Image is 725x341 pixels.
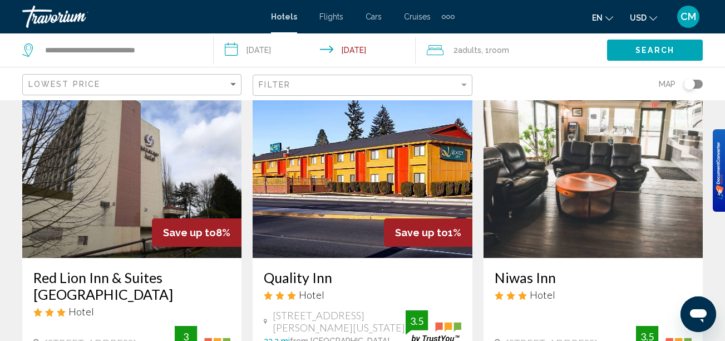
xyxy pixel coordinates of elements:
span: Room [489,46,509,55]
span: , 1 [481,42,509,58]
span: Search [635,46,674,55]
div: 3 star Hotel [264,289,461,301]
a: Flights [319,12,343,21]
span: Filter [259,80,290,89]
button: Travelers: 2 adults, 0 children [416,33,607,67]
span: 2 [453,42,481,58]
button: Check-in date: Sep 5, 2025 Check-out date: Sep 10, 2025 [214,33,416,67]
button: Change currency [630,9,657,26]
a: Hotels [271,12,297,21]
button: Extra navigation items [442,8,455,26]
div: 3 star Hotel [495,289,692,301]
span: CM [680,11,696,22]
span: Save up to [163,227,216,238]
button: User Menu [674,5,703,28]
span: USD [630,13,647,22]
div: 3.5 [406,314,428,328]
a: Red Lion Inn & Suites [GEOGRAPHIC_DATA] [33,269,230,303]
span: Save up to [395,227,448,238]
img: Hotel image [22,80,241,258]
button: Toggle map [675,79,703,89]
img: Hotel image [253,80,472,258]
span: Map [659,76,675,92]
a: Niwas Inn [495,269,692,286]
button: Change language [592,9,613,26]
a: Cars [366,12,382,21]
span: Lowest Price [28,80,100,89]
div: 1% [384,218,472,247]
span: Hotel [299,289,324,301]
img: BKR5lM0sgkDqAAAAAElFTkSuQmCC [716,142,724,199]
a: Quality Inn [264,269,461,286]
span: en [592,13,603,22]
img: Hotel image [484,80,703,258]
button: Filter [253,74,472,97]
a: Cruises [404,12,431,21]
span: Hotel [68,305,94,318]
mat-select: Sort by [28,80,238,90]
div: 3 star Hotel [33,305,230,318]
iframe: Button to launch messaging window [680,296,716,332]
div: 8% [152,218,241,247]
button: Search [607,40,703,60]
span: [STREET_ADDRESS][PERSON_NAME][US_STATE] [273,309,405,334]
a: Travorium [22,6,260,28]
span: Hotel [530,289,555,301]
span: Adults [458,46,481,55]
